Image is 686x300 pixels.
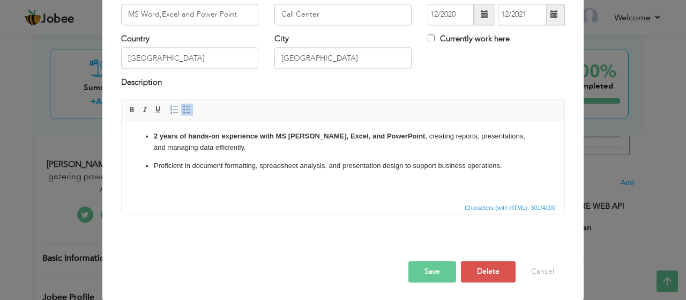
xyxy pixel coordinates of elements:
a: Bold [126,104,138,115]
label: City [274,33,289,45]
button: Save [408,261,456,282]
input: From [428,4,474,25]
a: Italic [139,104,151,115]
a: Underline [152,104,164,115]
div: Statistics [463,203,558,213]
input: Present [498,4,547,25]
a: Insert/Remove Bulleted List [181,104,193,115]
iframe: Rich Text Editor, workEditor [122,120,564,201]
label: Country [121,33,150,45]
span: Characters (with HTML): 301/4000 [463,203,557,213]
label: Currently work here [428,33,510,45]
input: Currently work here [428,34,435,41]
label: Description [121,77,162,89]
a: Insert/Remove Numbered List [168,104,180,115]
button: Cancel [520,261,565,282]
button: Delete [461,261,516,282]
